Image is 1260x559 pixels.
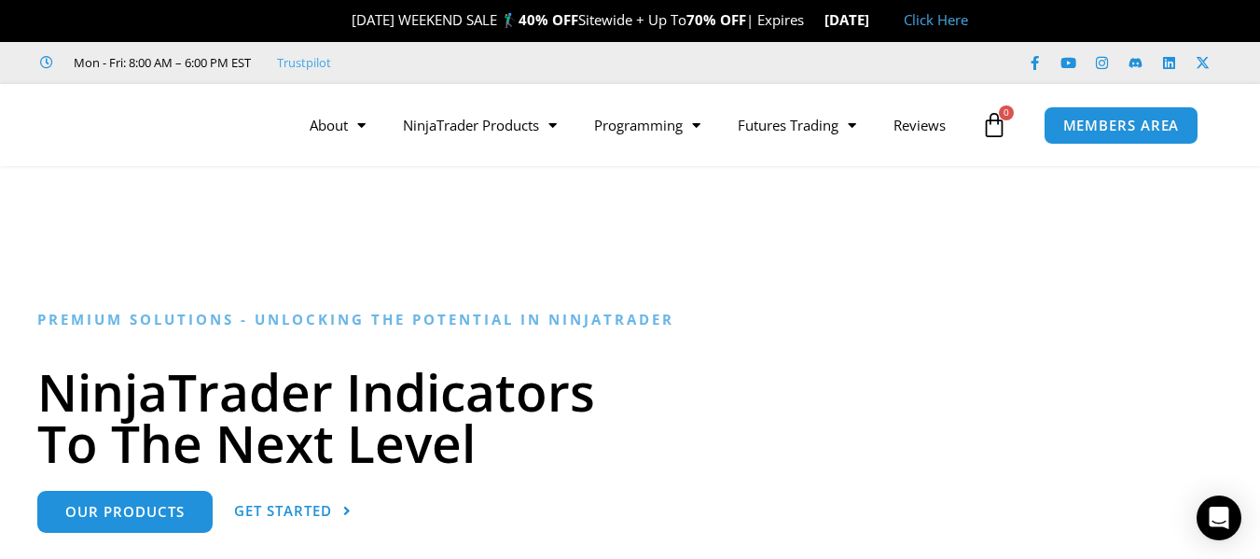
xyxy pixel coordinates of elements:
strong: [DATE] [824,10,885,29]
nav: Menu [291,104,976,147]
a: Programming [575,104,719,147]
span: Our Products [65,505,185,519]
a: Get Started [234,491,352,533]
a: NinjaTrader Products [384,104,575,147]
span: Mon - Fri: 8:00 AM – 6:00 PM EST [69,51,251,74]
div: Open Intercom Messenger [1197,496,1241,540]
a: About [291,104,384,147]
a: Futures Trading [719,104,875,147]
img: LogoAI | Affordable Indicators – NinjaTrader [51,91,252,159]
strong: 70% OFF [686,10,746,29]
a: Trustpilot [277,51,331,74]
a: Click Here [904,10,968,29]
h6: Premium Solutions - Unlocking the Potential in NinjaTrader [37,311,1223,328]
a: 0 [953,98,1035,152]
img: ⌛ [806,13,820,27]
span: MEMBERS AREA [1063,119,1180,133]
img: 🏭 [870,13,884,27]
a: MEMBERS AREA [1044,106,1199,145]
span: [DATE] WEEKEND SALE 🏌️‍♂️ Sitewide + Up To | Expires [332,10,824,29]
h1: NinjaTrader Indicators To The Next Level [37,366,1223,468]
a: Reviews [875,104,964,147]
strong: 40% OFF [519,10,578,29]
img: 🎉 [337,13,351,27]
span: Get Started [234,504,332,518]
span: 0 [999,105,1014,120]
a: Our Products [37,491,213,533]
